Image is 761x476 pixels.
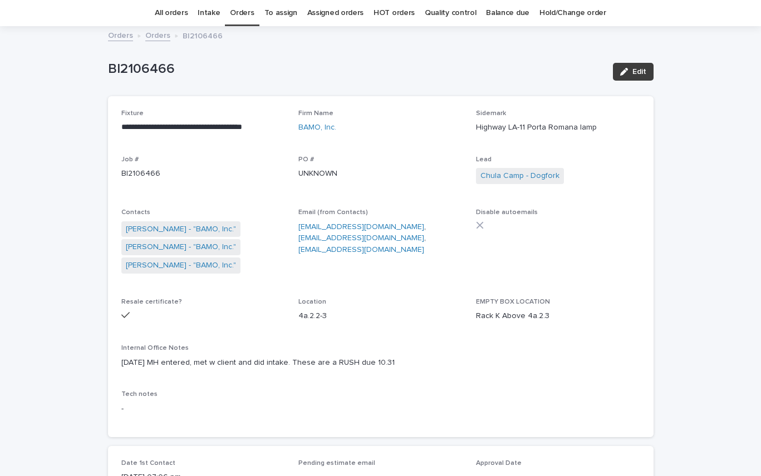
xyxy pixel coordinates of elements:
[298,221,463,256] p: , ,
[121,357,640,369] p: [DATE] MH entered, met w client and did intake. These are a RUSH due 10.31
[298,460,375,467] span: Pending estimate email
[121,345,189,351] span: Internal Office Notes
[476,299,550,305] span: EMPTY BOX LOCATION
[145,28,170,41] a: Orders
[298,299,326,305] span: Location
[298,209,368,216] span: Email (from Contacts)
[613,63,654,81] button: Edit
[476,460,522,467] span: Approval Date
[121,168,286,180] p: BI2106466
[298,310,463,322] p: 4a.2.2-3
[632,68,646,76] span: Edit
[183,29,223,41] p: BI2106466
[121,156,139,163] span: Job #
[298,246,424,254] a: [EMAIL_ADDRESS][DOMAIN_NAME]
[121,403,640,415] p: -
[298,223,424,231] a: [EMAIL_ADDRESS][DOMAIN_NAME]
[126,224,236,235] a: [PERSON_NAME] - "BAMO, Inc."
[298,122,336,133] a: BAMO, Inc.
[476,110,506,117] span: Sidemark
[108,61,604,77] p: BI2106466
[476,310,640,322] p: Rack K Above 4a.2.3
[121,110,144,117] span: Fixture
[298,156,314,163] span: PO #
[121,460,175,467] span: Date 1st Contact
[121,209,150,216] span: Contacts
[298,110,333,117] span: Firm Name
[480,170,559,182] a: Chula Camp - Dogfork
[126,241,236,253] a: [PERSON_NAME] - "BAMO, Inc."
[476,122,640,133] p: Highway LA-11 Porta Romana lamp
[121,299,182,305] span: Resale certificate?
[476,156,492,163] span: Lead
[476,209,538,216] span: Disable autoemails
[121,391,158,398] span: Tech notes
[126,260,236,271] a: [PERSON_NAME] - "BAMO, Inc."
[298,168,463,180] p: UNKNOWN
[108,28,133,41] a: Orders
[298,234,424,242] a: [EMAIL_ADDRESS][DOMAIN_NAME]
